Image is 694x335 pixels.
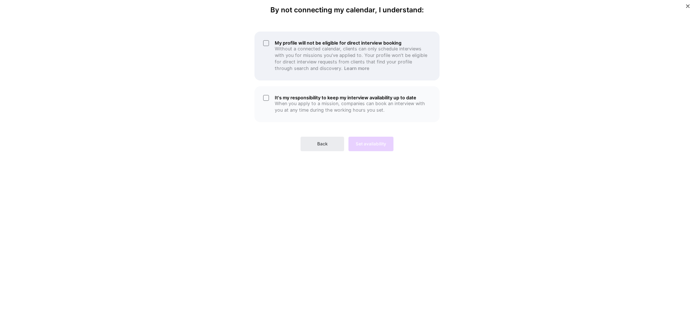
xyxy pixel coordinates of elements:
[275,40,431,46] h5: My profile will not be eligible for direct interview booking
[275,46,431,72] p: Without a connected calendar, clients can only schedule interviews with you for missions you've a...
[686,4,690,12] button: Close
[275,95,431,100] h5: It's my responsibility to keep my interview availability up to date
[301,137,344,151] button: Back
[270,6,424,14] h4: By not connecting my calendar, I understand:
[317,141,328,147] span: Back
[344,66,370,71] a: Learn more
[275,100,431,113] p: When you apply to a mission, companies can book an interview with you at any time during the work...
